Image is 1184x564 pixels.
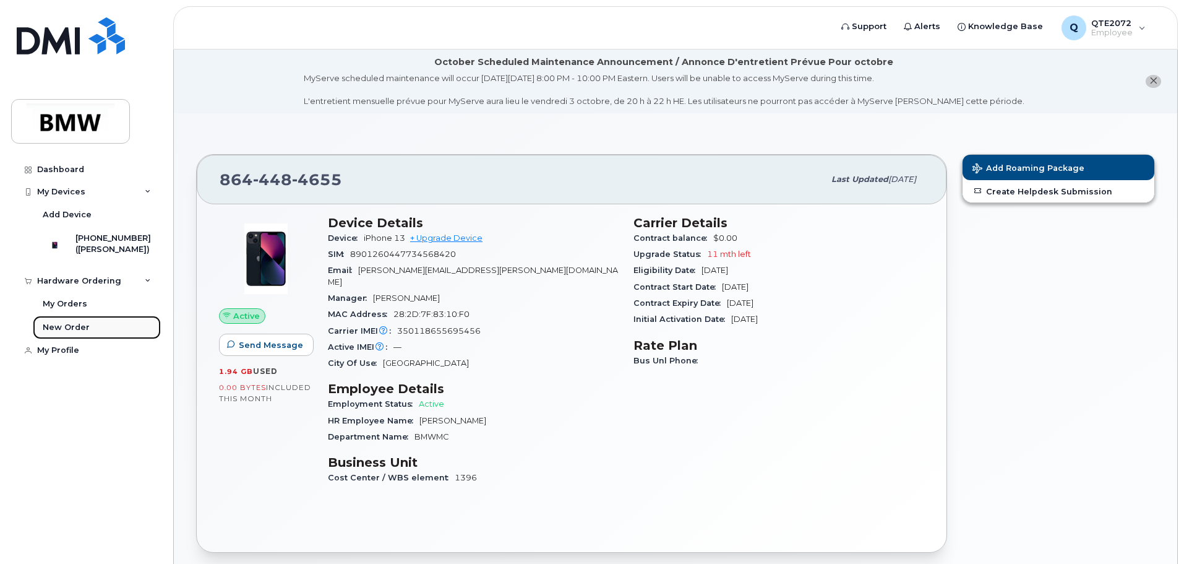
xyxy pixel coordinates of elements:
span: Employment Status [328,399,419,409]
button: Add Roaming Package [963,155,1154,180]
span: Contract Expiry Date [633,298,727,308]
span: BMWMC [414,432,449,441]
span: SIM [328,249,350,259]
span: 28:2D:7F:83:10:F0 [393,310,470,319]
span: [PERSON_NAME] [419,416,486,425]
span: 4655 [292,170,342,189]
span: Cost Center / WBS element [328,473,455,482]
span: included this month [219,383,311,403]
div: October Scheduled Maintenance Announcement / Annonce D'entretient Prévue Pour octobre [434,56,893,69]
span: 8901260447734568420 [350,249,456,259]
span: MAC Address [328,310,393,319]
span: Initial Activation Date [633,315,731,324]
span: Contract balance [633,233,713,243]
span: Active [233,310,260,322]
span: Email [328,266,358,275]
span: City Of Use [328,358,383,368]
span: [GEOGRAPHIC_DATA] [383,358,469,368]
span: [PERSON_NAME] [373,293,440,303]
iframe: Messenger Launcher [1130,510,1175,555]
span: [PERSON_NAME][EMAIL_ADDRESS][PERSON_NAME][DOMAIN_NAME] [328,266,618,286]
span: [DATE] [888,175,916,184]
span: Eligibility Date [633,266,701,275]
span: used [253,367,278,376]
span: Last updated [831,175,888,184]
span: 0.00 Bytes [219,383,266,392]
span: [DATE] [731,315,758,324]
span: 1.94 GB [219,367,253,376]
span: Active IMEI [328,342,393,352]
span: $0.00 [713,233,737,243]
span: [DATE] [701,266,728,275]
span: 11 mth left [707,249,751,259]
span: Manager [328,293,373,303]
h3: Business Unit [328,455,619,470]
a: Create Helpdesk Submission [963,180,1154,202]
span: Add Roaming Package [972,163,1084,175]
span: 448 [253,170,292,189]
button: close notification [1146,75,1161,88]
div: MyServe scheduled maintenance will occur [DATE][DATE] 8:00 PM - 10:00 PM Eastern. Users will be u... [304,72,1024,107]
span: 350118655695456 [397,326,481,336]
button: Send Message [219,334,314,356]
span: iPhone 13 [364,233,405,243]
span: HR Employee Name [328,416,419,425]
h3: Carrier Details [633,215,924,230]
span: Carrier IMEI [328,326,397,336]
img: image20231002-3703462-1ig824h.jpeg [229,222,303,296]
span: — [393,342,401,352]
span: Upgrade Status [633,249,707,259]
span: Send Message [239,339,303,351]
span: Device [328,233,364,243]
h3: Employee Details [328,381,619,396]
span: Department Name [328,432,414,441]
h3: Device Details [328,215,619,230]
span: [DATE] [727,298,753,308]
span: 1396 [455,473,477,482]
h3: Rate Plan [633,338,924,353]
a: + Upgrade Device [410,233,483,243]
span: Bus Unl Phone [633,356,704,365]
span: 864 [220,170,342,189]
span: Active [419,399,444,409]
span: [DATE] [722,282,749,292]
span: Contract Start Date [633,282,722,292]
